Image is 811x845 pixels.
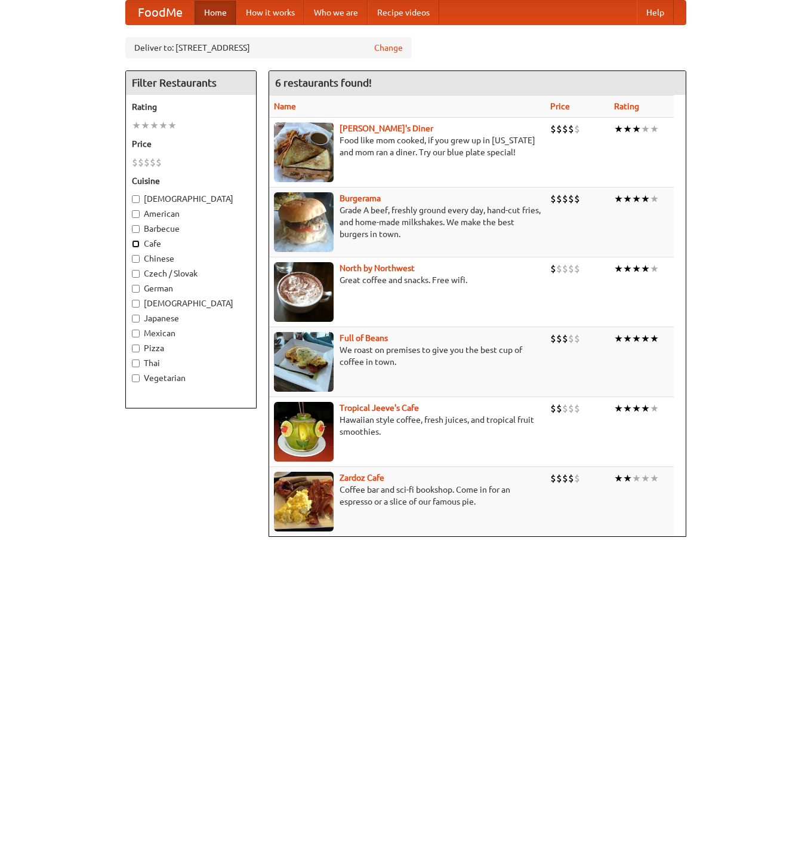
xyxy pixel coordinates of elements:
[340,193,381,203] a: Burgerama
[568,402,574,415] li: $
[550,332,556,345] li: $
[274,414,541,438] p: Hawaiian style coffee, fresh juices, and tropical fruit smoothies.
[574,472,580,485] li: $
[236,1,304,24] a: How it works
[623,332,632,345] li: ★
[568,472,574,485] li: $
[632,332,641,345] li: ★
[138,156,144,169] li: $
[132,225,140,233] input: Barbecue
[132,342,250,354] label: Pizza
[556,332,562,345] li: $
[623,262,632,275] li: ★
[141,119,150,132] li: ★
[340,473,384,483] a: Zardoz Cafe
[568,332,574,345] li: $
[368,1,439,24] a: Recipe videos
[132,210,140,218] input: American
[340,403,419,413] a: Tropical Jeeve's Cafe
[556,402,562,415] li: $
[132,282,250,294] label: German
[150,156,156,169] li: $
[126,1,195,24] a: FoodMe
[340,263,415,273] a: North by Northwest
[132,193,250,205] label: [DEMOGRAPHIC_DATA]
[574,122,580,136] li: $
[650,402,659,415] li: ★
[156,156,162,169] li: $
[304,1,368,24] a: Who we are
[550,472,556,485] li: $
[132,345,140,352] input: Pizza
[274,484,541,508] p: Coffee bar and sci-fi bookshop. Come in for an espresso or a slice of our famous pie.
[641,192,650,205] li: ★
[132,223,250,235] label: Barbecue
[274,332,334,392] img: beans.jpg
[568,262,574,275] li: $
[132,372,250,384] label: Vegetarian
[340,124,433,133] a: [PERSON_NAME]'s Diner
[637,1,674,24] a: Help
[132,359,140,367] input: Thai
[623,192,632,205] li: ★
[132,119,141,132] li: ★
[562,402,568,415] li: $
[274,102,296,111] a: Name
[132,285,140,293] input: German
[650,122,659,136] li: ★
[614,192,623,205] li: ★
[274,192,334,252] img: burgerama.jpg
[132,138,250,150] h5: Price
[126,71,256,95] h4: Filter Restaurants
[374,42,403,54] a: Change
[623,122,632,136] li: ★
[614,332,623,345] li: ★
[650,332,659,345] li: ★
[556,472,562,485] li: $
[132,374,140,382] input: Vegetarian
[132,156,138,169] li: $
[340,333,388,343] a: Full of Beans
[132,327,250,339] label: Mexican
[641,122,650,136] li: ★
[562,192,568,205] li: $
[550,102,570,111] a: Price
[274,262,334,322] img: north.jpg
[132,297,250,309] label: [DEMOGRAPHIC_DATA]
[168,119,177,132] li: ★
[132,238,250,250] label: Cafe
[550,122,556,136] li: $
[623,472,632,485] li: ★
[132,255,140,263] input: Chinese
[632,402,641,415] li: ★
[614,402,623,415] li: ★
[125,37,412,59] div: Deliver to: [STREET_ADDRESS]
[614,102,639,111] a: Rating
[132,315,140,322] input: Japanese
[195,1,236,24] a: Home
[274,344,541,368] p: We roast on premises to give you the best cup of coffee in town.
[562,472,568,485] li: $
[641,402,650,415] li: ★
[574,192,580,205] li: $
[562,122,568,136] li: $
[132,330,140,337] input: Mexican
[150,119,159,132] li: ★
[632,472,641,485] li: ★
[614,472,623,485] li: ★
[550,262,556,275] li: $
[556,262,562,275] li: $
[144,156,150,169] li: $
[623,402,632,415] li: ★
[641,472,650,485] li: ★
[132,195,140,203] input: [DEMOGRAPHIC_DATA]
[641,262,650,275] li: ★
[132,101,250,113] h5: Rating
[574,332,580,345] li: $
[556,192,562,205] li: $
[650,262,659,275] li: ★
